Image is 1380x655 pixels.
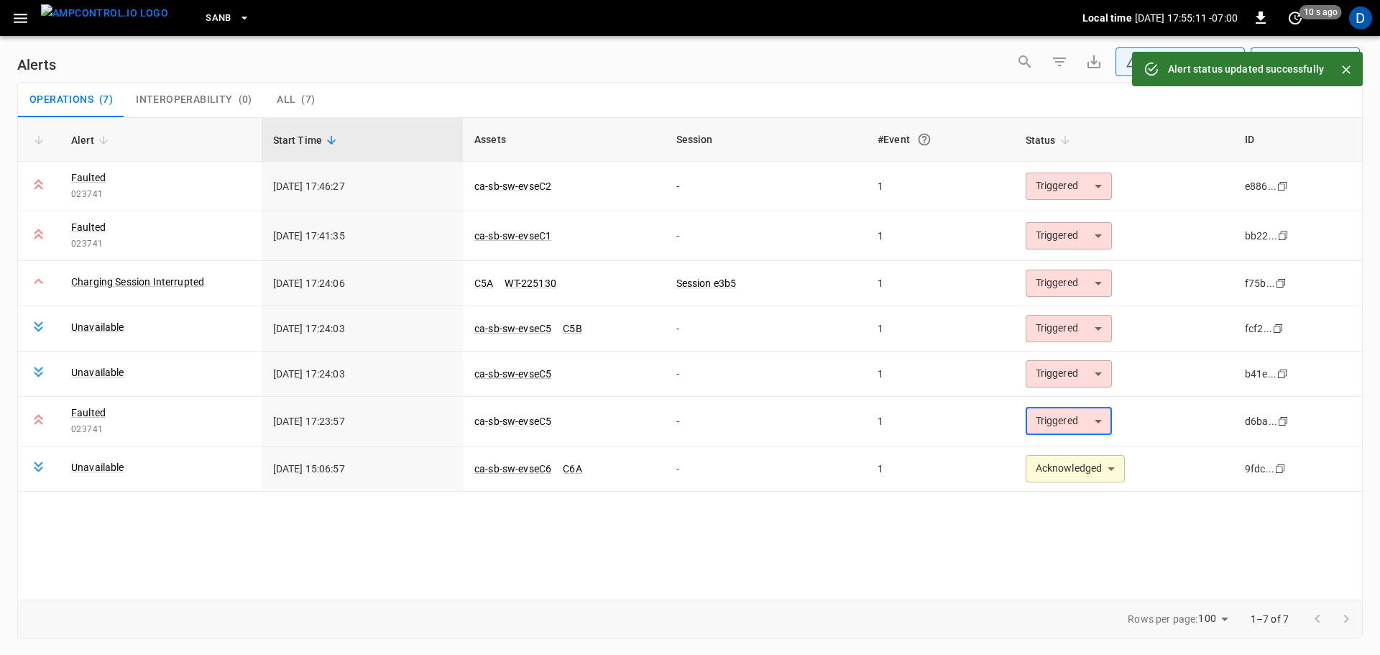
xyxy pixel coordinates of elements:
[99,93,113,106] span: ( 7 )
[563,463,581,475] a: C6A
[1284,6,1307,29] button: set refresh interval
[1245,462,1274,476] div: 9fdc...
[1245,276,1275,290] div: f75b...
[136,93,232,106] span: Interoperability
[29,93,93,106] span: Operations
[1026,455,1126,482] div: Acknowledged
[1026,315,1112,342] div: Triggered
[277,93,295,106] span: All
[1276,366,1290,382] div: copy
[1198,608,1233,629] div: 100
[1233,118,1362,162] th: ID
[41,4,168,22] img: ampcontrol.io logo
[866,211,1014,261] td: 1
[1168,56,1324,82] div: Alert status updated successfully
[1335,59,1357,81] button: Close
[866,446,1014,492] td: 1
[911,127,937,152] button: An event is a single occurrence of an issue. An alert groups related events for the same asset, m...
[866,261,1014,306] td: 1
[71,188,250,202] span: 023741
[71,406,106,420] a: Faulted
[665,352,867,397] td: -
[262,352,464,397] td: [DATE] 17:24:03
[1251,612,1289,626] p: 1–7 of 7
[1082,11,1132,25] p: Local time
[71,237,250,252] span: 023741
[1026,360,1112,388] div: Triggered
[1271,321,1286,336] div: copy
[1299,5,1342,19] span: 10 s ago
[474,463,551,475] a: ca-sb-sw-evseC6
[71,220,106,234] a: Faulted
[262,397,464,446] td: [DATE] 17:23:57
[239,93,252,106] span: ( 0 )
[71,423,250,437] span: 023741
[878,127,1003,152] div: #Event
[1276,413,1291,429] div: copy
[474,230,551,242] a: ca-sb-sw-evseC1
[71,132,113,149] span: Alert
[273,132,341,149] span: Start Time
[1274,275,1289,291] div: copy
[1026,132,1075,149] span: Status
[262,261,464,306] td: [DATE] 17:24:06
[505,278,556,289] a: WT-225130
[1277,48,1360,75] div: Last 24 hrs
[474,323,551,334] a: ca-sb-sw-evseC5
[1245,367,1276,381] div: b41e...
[1245,321,1272,336] div: fcf2...
[71,320,124,334] a: Unavailable
[474,368,551,380] a: ca-sb-sw-evseC5
[463,118,665,162] th: Assets
[665,118,867,162] th: Session
[17,53,56,76] h6: Alerts
[665,397,867,446] td: -
[866,306,1014,352] td: 1
[665,306,867,352] td: -
[1349,6,1372,29] div: profile-icon
[1126,55,1222,70] div: Unresolved
[200,4,256,32] button: SanB
[262,162,464,211] td: [DATE] 17:46:27
[676,278,737,289] a: Session e3b5
[1276,228,1291,244] div: copy
[866,162,1014,211] td: 1
[206,10,231,27] span: SanB
[866,352,1014,397] td: 1
[1245,414,1277,429] div: d6ba...
[1026,270,1112,297] div: Triggered
[71,460,124,475] a: Unavailable
[71,275,204,289] a: Charging Session Interrupted
[665,446,867,492] td: -
[1026,222,1112,249] div: Triggered
[71,365,124,380] a: Unavailable
[474,416,551,427] a: ca-sb-sw-evseC5
[262,306,464,352] td: [DATE] 17:24:03
[1245,229,1277,243] div: bb22...
[1026,173,1112,200] div: Triggered
[563,323,581,334] a: C5B
[301,93,315,106] span: ( 7 )
[474,278,493,289] a: C5A
[1135,11,1238,25] p: [DATE] 17:55:11 -07:00
[262,446,464,492] td: [DATE] 15:06:57
[71,170,106,185] a: Faulted
[1274,461,1288,477] div: copy
[1245,179,1276,193] div: e886...
[1026,408,1112,435] div: Triggered
[1128,612,1197,626] p: Rows per page:
[665,162,867,211] td: -
[262,211,464,261] td: [DATE] 17:41:35
[866,397,1014,446] td: 1
[665,211,867,261] td: -
[474,180,551,192] a: ca-sb-sw-evseC2
[1276,178,1290,194] div: copy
